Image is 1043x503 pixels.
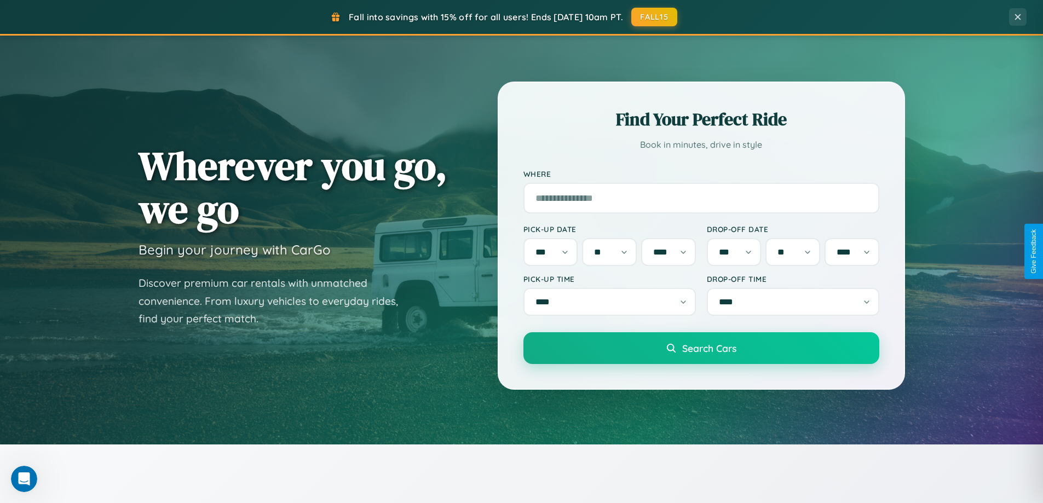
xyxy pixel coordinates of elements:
[523,137,879,153] p: Book in minutes, drive in style
[682,342,736,354] span: Search Cars
[349,11,623,22] span: Fall into savings with 15% off for all users! Ends [DATE] 10am PT.
[139,274,412,328] p: Discover premium car rentals with unmatched convenience. From luxury vehicles to everyday rides, ...
[139,241,331,258] h3: Begin your journey with CarGo
[523,224,696,234] label: Pick-up Date
[1030,229,1038,274] div: Give Feedback
[139,144,447,230] h1: Wherever you go, we go
[11,466,37,492] iframe: Intercom live chat
[707,274,879,284] label: Drop-off Time
[631,8,677,26] button: FALL15
[523,274,696,284] label: Pick-up Time
[523,332,879,364] button: Search Cars
[523,169,879,178] label: Where
[707,224,879,234] label: Drop-off Date
[523,107,879,131] h2: Find Your Perfect Ride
